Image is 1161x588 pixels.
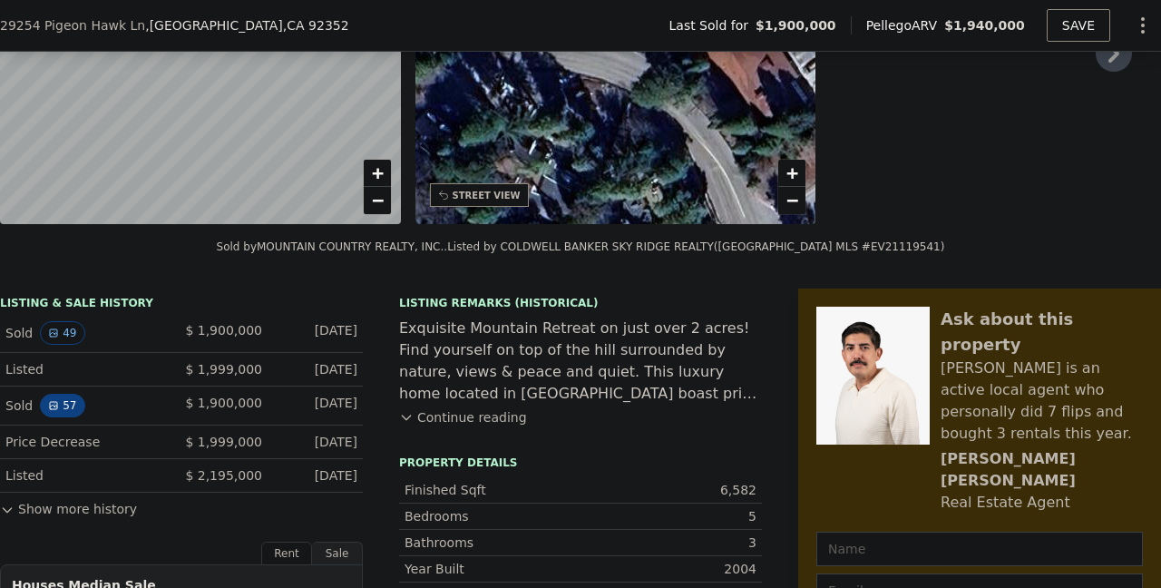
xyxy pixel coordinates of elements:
[145,16,348,34] span: , [GEOGRAPHIC_DATA]
[364,187,391,214] a: Zoom out
[185,362,262,377] span: $ 1,999,000
[786,162,798,184] span: +
[5,360,167,378] div: Listed
[217,240,448,253] div: Sold by MOUNTAIN COUNTRY REALTY, INC. .
[185,435,262,449] span: $ 1,999,000
[399,296,762,310] div: Listing Remarks (Historical)
[399,408,527,426] button: Continue reading
[277,321,357,345] div: [DATE]
[277,466,357,485] div: [DATE]
[185,323,262,338] span: $ 1,900,000
[778,160,805,187] a: Zoom in
[447,240,944,253] div: Listed by COLDWELL BANKER SKY RIDGE REALTY ([GEOGRAPHIC_DATA] MLS #EV21119541)
[5,394,167,417] div: Sold
[5,321,167,345] div: Sold
[185,468,262,483] span: $ 2,195,000
[405,534,580,552] div: Bathrooms
[453,189,521,202] div: STREET VIEW
[312,542,363,565] div: Sale
[5,466,167,485] div: Listed
[371,189,383,211] span: −
[5,433,167,451] div: Price Decrease
[778,187,805,214] a: Zoom out
[364,160,391,187] a: Zoom in
[580,507,756,525] div: 5
[941,448,1143,492] div: [PERSON_NAME] [PERSON_NAME]
[669,16,756,34] span: Last Sold for
[941,492,1070,514] div: Real Estate Agent
[580,560,756,578] div: 2004
[40,321,84,345] button: View historical data
[371,162,383,184] span: +
[283,18,349,33] span: , CA 92352
[185,396,262,410] span: $ 1,900,000
[1047,9,1110,42] button: SAVE
[405,481,580,499] div: Finished Sqft
[405,560,580,578] div: Year Built
[40,394,84,417] button: View historical data
[944,18,1025,33] span: $1,940,000
[261,542,312,565] div: Rent
[816,532,1143,566] input: Name
[277,433,357,451] div: [DATE]
[941,307,1143,358] div: Ask about this property
[941,358,1143,445] div: [PERSON_NAME] is an active local agent who personally did 7 flips and bought 3 rentals this year.
[1125,7,1161,44] button: Show Options
[580,481,756,499] div: 6,582
[786,189,798,211] span: −
[277,394,357,417] div: [DATE]
[405,507,580,525] div: Bedrooms
[277,360,357,378] div: [DATE]
[756,16,836,34] span: $1,900,000
[399,456,762,470] div: Property details
[399,318,762,405] div: Exquisite Mountain Retreat on just over 2 acres! Find yourself on top of the hill surrounded by n...
[580,534,756,552] div: 3
[866,16,945,34] span: Pellego ARV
